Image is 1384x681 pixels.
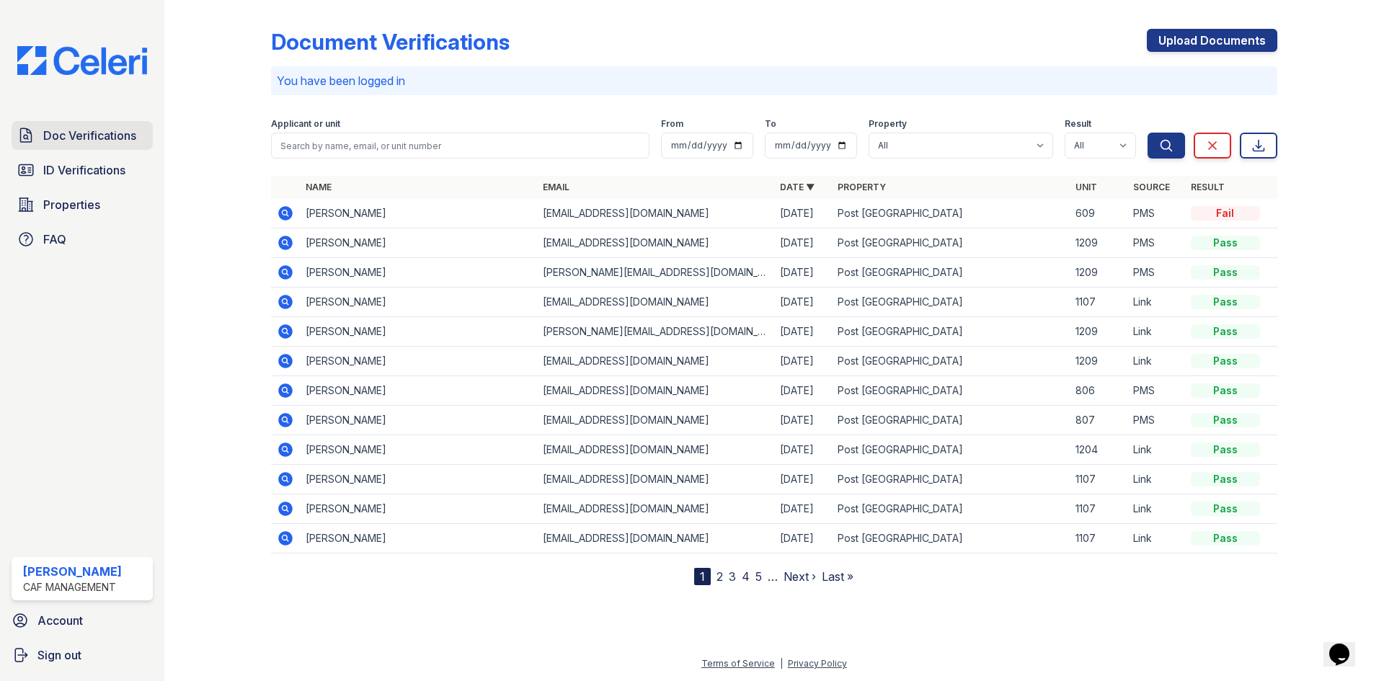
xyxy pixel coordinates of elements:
[300,376,537,406] td: [PERSON_NAME]
[1191,442,1260,457] div: Pass
[1191,206,1260,221] div: Fail
[37,612,83,629] span: Account
[537,376,774,406] td: [EMAIL_ADDRESS][DOMAIN_NAME]
[271,133,649,159] input: Search by name, email, or unit number
[822,569,853,584] a: Last »
[832,228,1069,258] td: Post [GEOGRAPHIC_DATA]
[1191,236,1260,250] div: Pass
[774,347,832,376] td: [DATE]
[832,406,1069,435] td: Post [GEOGRAPHIC_DATA]
[1127,288,1185,317] td: Link
[774,465,832,494] td: [DATE]
[832,376,1069,406] td: Post [GEOGRAPHIC_DATA]
[1191,354,1260,368] div: Pass
[537,288,774,317] td: [EMAIL_ADDRESS][DOMAIN_NAME]
[1133,182,1170,192] a: Source
[271,118,340,130] label: Applicant or unit
[277,72,1272,89] p: You have been logged in
[537,258,774,288] td: [PERSON_NAME][EMAIL_ADDRESS][DOMAIN_NAME]
[300,288,537,317] td: [PERSON_NAME]
[832,317,1069,347] td: Post [GEOGRAPHIC_DATA]
[1323,623,1370,667] iframe: chat widget
[300,347,537,376] td: [PERSON_NAME]
[537,317,774,347] td: [PERSON_NAME][EMAIL_ADDRESS][DOMAIN_NAME]
[43,127,136,144] span: Doc Verifications
[701,658,775,669] a: Terms of Service
[784,569,816,584] a: Next ›
[6,46,159,75] img: CE_Logo_Blue-a8612792a0a2168367f1c8372b55b34899dd931a85d93a1a3d3e32e68fde9ad4.png
[1065,118,1091,130] label: Result
[537,524,774,553] td: [EMAIL_ADDRESS][DOMAIN_NAME]
[1127,347,1185,376] td: Link
[1070,199,1127,228] td: 609
[6,606,159,635] a: Account
[1191,182,1225,192] a: Result
[537,465,774,494] td: [EMAIL_ADDRESS][DOMAIN_NAME]
[537,435,774,465] td: [EMAIL_ADDRESS][DOMAIN_NAME]
[300,465,537,494] td: [PERSON_NAME]
[1070,524,1127,553] td: 1107
[1127,199,1185,228] td: PMS
[774,376,832,406] td: [DATE]
[37,646,81,664] span: Sign out
[1191,383,1260,398] div: Pass
[1070,376,1127,406] td: 806
[1127,228,1185,258] td: PMS
[300,435,537,465] td: [PERSON_NAME]
[23,563,122,580] div: [PERSON_NAME]
[300,228,537,258] td: [PERSON_NAME]
[43,196,100,213] span: Properties
[788,658,847,669] a: Privacy Policy
[774,258,832,288] td: [DATE]
[774,317,832,347] td: [DATE]
[1127,524,1185,553] td: Link
[661,118,683,130] label: From
[832,288,1069,317] td: Post [GEOGRAPHIC_DATA]
[271,29,510,55] div: Document Verifications
[306,182,332,192] a: Name
[832,199,1069,228] td: Post [GEOGRAPHIC_DATA]
[1070,465,1127,494] td: 1107
[774,228,832,258] td: [DATE]
[832,347,1069,376] td: Post [GEOGRAPHIC_DATA]
[43,231,66,248] span: FAQ
[12,190,153,219] a: Properties
[832,465,1069,494] td: Post [GEOGRAPHIC_DATA]
[12,121,153,150] a: Doc Verifications
[832,494,1069,524] td: Post [GEOGRAPHIC_DATA]
[774,435,832,465] td: [DATE]
[832,435,1069,465] td: Post [GEOGRAPHIC_DATA]
[537,406,774,435] td: [EMAIL_ADDRESS][DOMAIN_NAME]
[1191,472,1260,486] div: Pass
[300,524,537,553] td: [PERSON_NAME]
[717,569,723,584] a: 2
[755,569,762,584] a: 5
[12,225,153,254] a: FAQ
[1191,295,1260,309] div: Pass
[765,118,776,130] label: To
[1127,494,1185,524] td: Link
[768,568,778,585] span: …
[300,406,537,435] td: [PERSON_NAME]
[1070,406,1127,435] td: 807
[1070,288,1127,317] td: 1107
[774,406,832,435] td: [DATE]
[1191,265,1260,280] div: Pass
[780,658,783,669] div: |
[1191,324,1260,339] div: Pass
[832,258,1069,288] td: Post [GEOGRAPHIC_DATA]
[1127,406,1185,435] td: PMS
[6,641,159,669] a: Sign out
[537,199,774,228] td: [EMAIL_ADDRESS][DOMAIN_NAME]
[774,288,832,317] td: [DATE]
[1127,435,1185,465] td: Link
[832,524,1069,553] td: Post [GEOGRAPHIC_DATA]
[543,182,569,192] a: Email
[537,494,774,524] td: [EMAIL_ADDRESS][DOMAIN_NAME]
[43,161,125,179] span: ID Verifications
[780,182,815,192] a: Date ▼
[1070,317,1127,347] td: 1209
[1147,29,1277,52] a: Upload Documents
[1070,347,1127,376] td: 1209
